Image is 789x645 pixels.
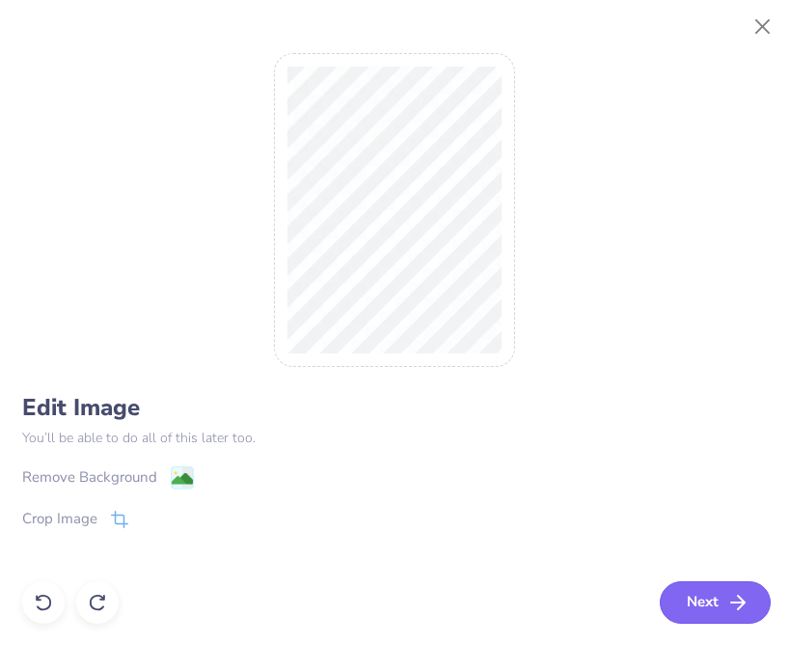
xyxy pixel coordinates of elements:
[745,9,781,45] button: Close
[660,581,771,624] button: Next
[22,428,768,448] p: You’ll be able to do all of this later too.
[22,394,768,422] h4: Edit Image
[22,466,157,489] div: Remove Background
[22,508,97,530] div: Crop Image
